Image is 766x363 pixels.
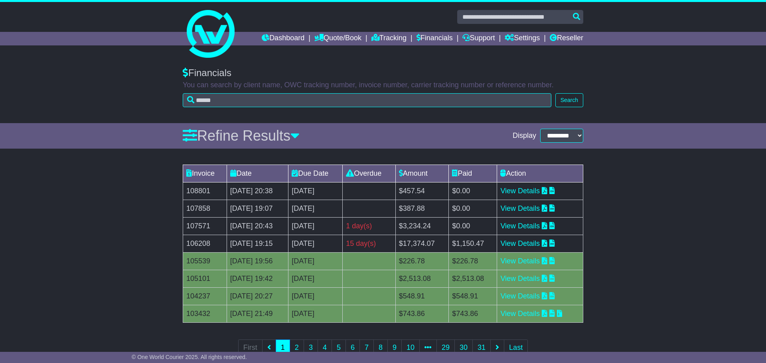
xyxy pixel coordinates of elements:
a: 6 [345,339,360,356]
a: View Details [500,222,540,230]
td: [DATE] [288,270,343,287]
td: [DATE] [288,305,343,322]
a: 2 [290,339,304,356]
td: [DATE] 19:42 [227,270,288,287]
td: 107571 [183,217,227,235]
a: 10 [401,339,420,356]
td: $2,513.08 [395,270,449,287]
td: [DATE] 20:43 [227,217,288,235]
td: 108801 [183,182,227,200]
td: Amount [395,165,449,182]
td: $2,513.08 [449,270,497,287]
td: [DATE] 19:07 [227,200,288,217]
a: 8 [373,339,388,356]
td: $548.91 [395,287,449,305]
span: © One World Courier 2025. All rights reserved. [132,354,247,360]
span: Display [513,131,536,140]
a: Support [462,32,495,45]
div: 15 day(s) [346,238,392,249]
a: 5 [332,339,346,356]
td: Invoice [183,165,227,182]
a: 9 [387,339,402,356]
td: $0.00 [449,200,497,217]
td: Overdue [343,165,395,182]
a: 1 [276,339,290,356]
td: 104237 [183,287,227,305]
td: [DATE] [288,235,343,252]
td: $3,234.24 [395,217,449,235]
a: Reseller [550,32,583,45]
a: Dashboard [262,32,304,45]
td: [DATE] [288,182,343,200]
a: 31 [472,339,491,356]
td: $743.86 [449,305,497,322]
a: 29 [436,339,455,356]
a: Tracking [371,32,407,45]
td: Action [497,165,583,182]
td: [DATE] 20:27 [227,287,288,305]
td: Date [227,165,288,182]
a: View Details [500,187,540,195]
a: Financials [417,32,453,45]
td: $226.78 [449,252,497,270]
a: Refine Results [183,128,300,144]
a: Quote/Book [314,32,361,45]
td: $743.86 [395,305,449,322]
td: $0.00 [449,217,497,235]
td: [DATE] 21:49 [227,305,288,322]
a: View Details [500,275,540,283]
td: [DATE] 19:15 [227,235,288,252]
a: View Details [500,292,540,300]
div: 1 day(s) [346,221,392,232]
td: Paid [449,165,497,182]
td: $548.91 [449,287,497,305]
a: 4 [318,339,332,356]
td: [DATE] [288,252,343,270]
a: View Details [500,257,540,265]
td: $1,150.47 [449,235,497,252]
td: [DATE] 19:56 [227,252,288,270]
a: Last [504,339,528,356]
a: View Details [500,310,540,318]
div: Financials [183,67,583,79]
td: [DATE] 20:38 [227,182,288,200]
a: View Details [500,239,540,247]
td: $457.54 [395,182,449,200]
td: $0.00 [449,182,497,200]
td: 105101 [183,270,227,287]
td: $17,374.07 [395,235,449,252]
td: 105539 [183,252,227,270]
td: 107858 [183,200,227,217]
button: Search [555,93,583,107]
td: $387.88 [395,200,449,217]
td: 106208 [183,235,227,252]
td: $226.78 [395,252,449,270]
td: 103432 [183,305,227,322]
td: [DATE] [288,287,343,305]
a: 7 [359,339,374,356]
a: Settings [505,32,540,45]
a: 30 [454,339,473,356]
td: [DATE] [288,200,343,217]
a: View Details [500,204,540,212]
a: 3 [304,339,318,356]
td: Due Date [288,165,343,182]
td: [DATE] [288,217,343,235]
p: You can search by client name, OWC tracking number, invoice number, carrier tracking number or re... [183,81,583,90]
